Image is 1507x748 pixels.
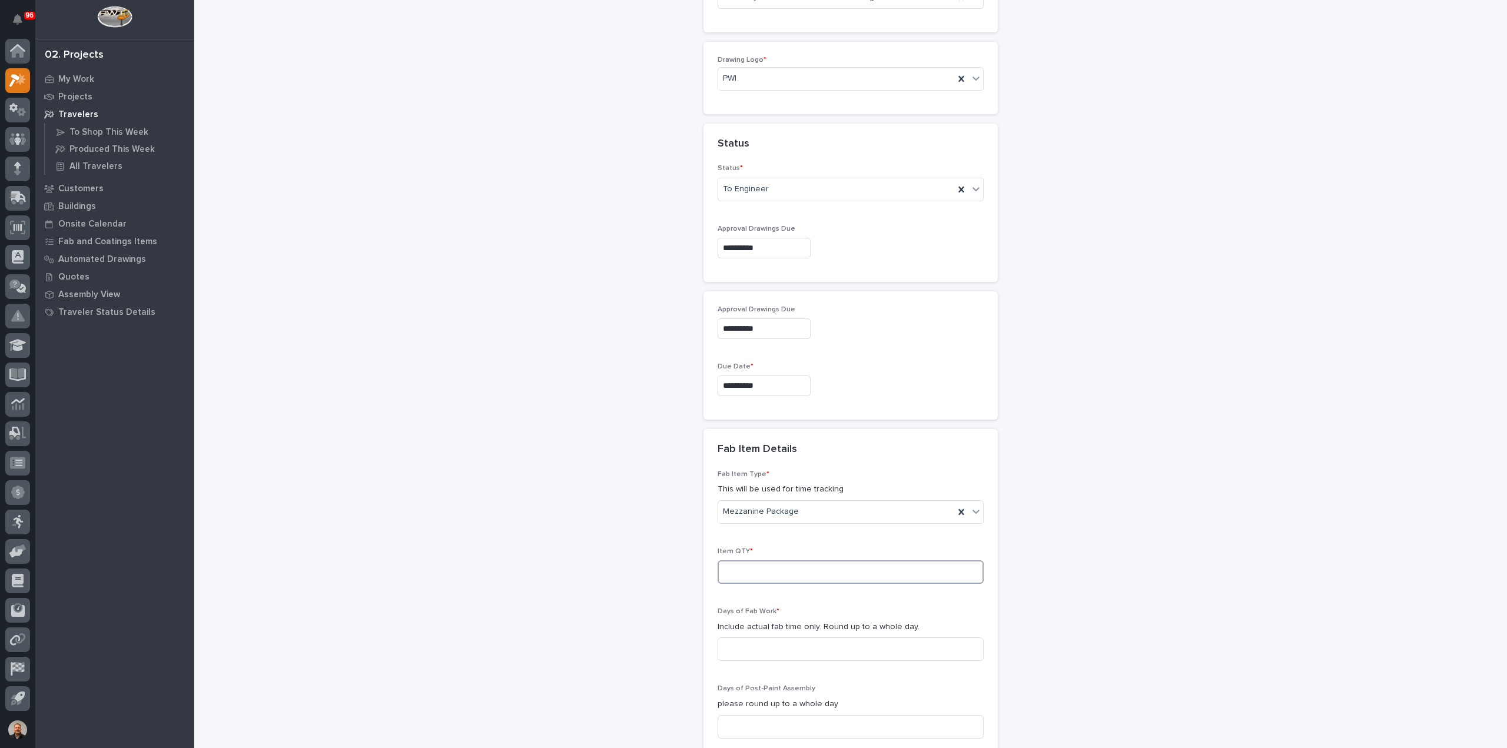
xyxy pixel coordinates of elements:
[723,506,799,518] span: Mezzanine Package
[58,92,92,102] p: Projects
[718,363,753,370] span: Due Date
[58,219,127,230] p: Onsite Calendar
[58,307,155,318] p: Traveler Status Details
[718,608,779,615] span: Days of Fab Work
[718,685,815,692] span: Days of Post-Paint Assembly
[718,548,753,555] span: Item QTY
[718,471,769,478] span: Fab Item Type
[69,144,155,155] p: Produced This Week
[58,254,146,265] p: Automated Drawings
[718,621,984,633] p: Include actual fab time only. Round up to a whole day.
[58,74,94,85] p: My Work
[26,11,34,19] p: 96
[5,717,30,742] button: users-avatar
[723,72,736,85] span: PWI
[69,127,148,138] p: To Shop This Week
[35,215,194,232] a: Onsite Calendar
[35,268,194,285] a: Quotes
[58,290,120,300] p: Assembly View
[35,70,194,88] a: My Work
[35,285,194,303] a: Assembly View
[35,197,194,215] a: Buildings
[35,232,194,250] a: Fab and Coatings Items
[69,161,122,172] p: All Travelers
[718,698,984,710] p: please round up to a whole day
[5,7,30,32] button: Notifications
[58,109,98,120] p: Travelers
[45,158,194,174] a: All Travelers
[723,183,769,195] span: To Engineer
[718,165,743,172] span: Status
[718,225,795,232] span: Approval Drawings Due
[58,272,89,282] p: Quotes
[58,237,157,247] p: Fab and Coatings Items
[35,88,194,105] a: Projects
[718,443,797,456] h2: Fab Item Details
[58,201,96,212] p: Buildings
[35,303,194,321] a: Traveler Status Details
[35,105,194,123] a: Travelers
[35,250,194,268] a: Automated Drawings
[97,6,132,28] img: Workspace Logo
[718,306,795,313] span: Approval Drawings Due
[45,49,104,62] div: 02. Projects
[718,56,766,64] span: Drawing Logo
[58,184,104,194] p: Customers
[15,14,30,33] div: Notifications96
[45,141,194,157] a: Produced This Week
[45,124,194,140] a: To Shop This Week
[35,179,194,197] a: Customers
[718,483,984,496] p: This will be used for time tracking
[718,138,749,151] h2: Status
